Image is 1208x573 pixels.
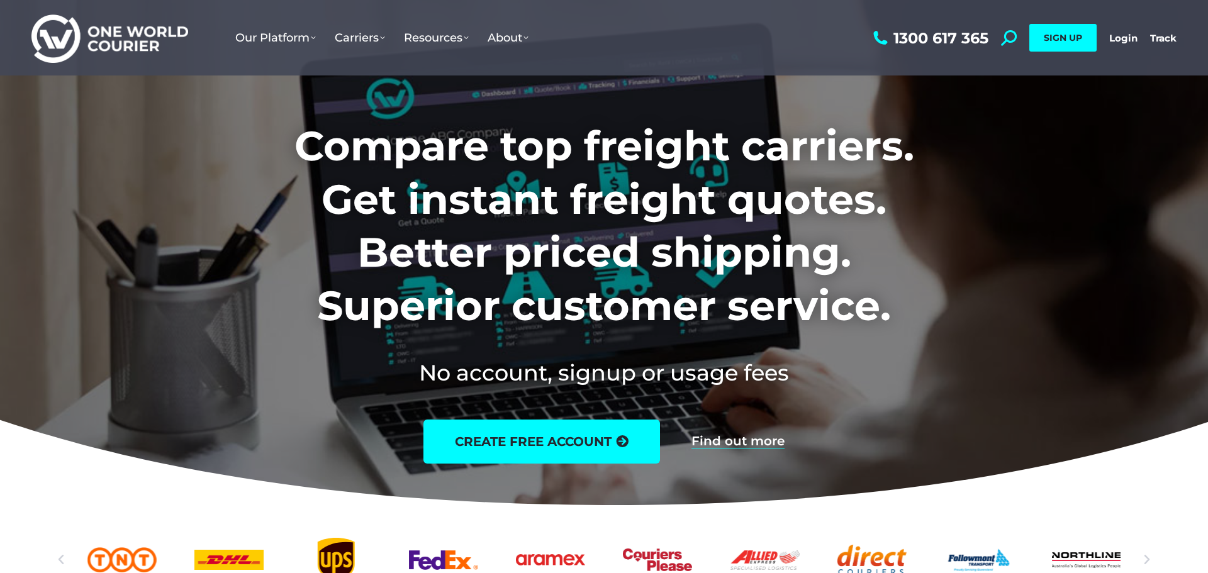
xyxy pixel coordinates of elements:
span: SIGN UP [1044,32,1082,43]
a: Our Platform [226,18,325,57]
span: Resources [404,31,469,45]
h1: Compare top freight carriers. Get instant freight quotes. Better priced shipping. Superior custom... [211,120,997,332]
a: About [478,18,538,57]
span: Our Platform [235,31,316,45]
a: Login [1109,32,1138,44]
span: Carriers [335,31,385,45]
h2: No account, signup or usage fees [211,357,997,388]
span: About [488,31,528,45]
a: SIGN UP [1029,24,1097,52]
a: Carriers [325,18,394,57]
a: Find out more [691,435,785,448]
a: create free account [423,420,660,464]
a: Resources [394,18,478,57]
a: 1300 617 365 [870,30,988,46]
a: Track [1150,32,1177,44]
img: One World Courier [31,13,188,64]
